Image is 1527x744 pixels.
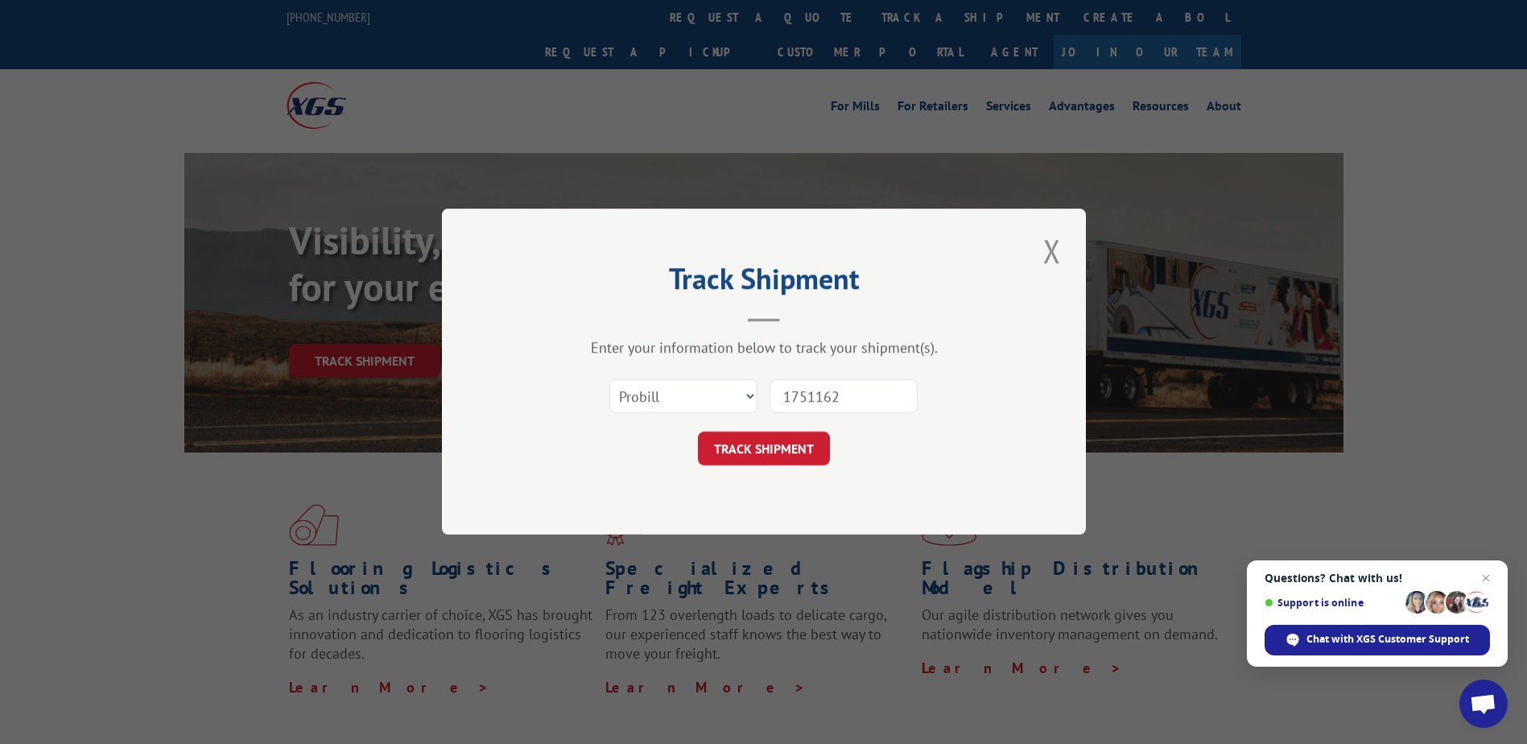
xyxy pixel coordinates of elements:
div: Enter your information below to track your shipment(s). [522,339,1005,358]
h2: Track Shipment [522,267,1005,298]
button: Close modal [1038,229,1066,273]
button: TRACK SHIPMENT [698,432,830,466]
span: Chat with XGS Customer Support [1265,625,1490,655]
span: Chat with XGS Customer Support [1306,632,1469,647]
input: Number(s) [770,380,918,414]
span: Support is online [1265,597,1400,609]
a: Open chat [1459,680,1508,728]
span: Questions? Chat with us! [1265,572,1490,585]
